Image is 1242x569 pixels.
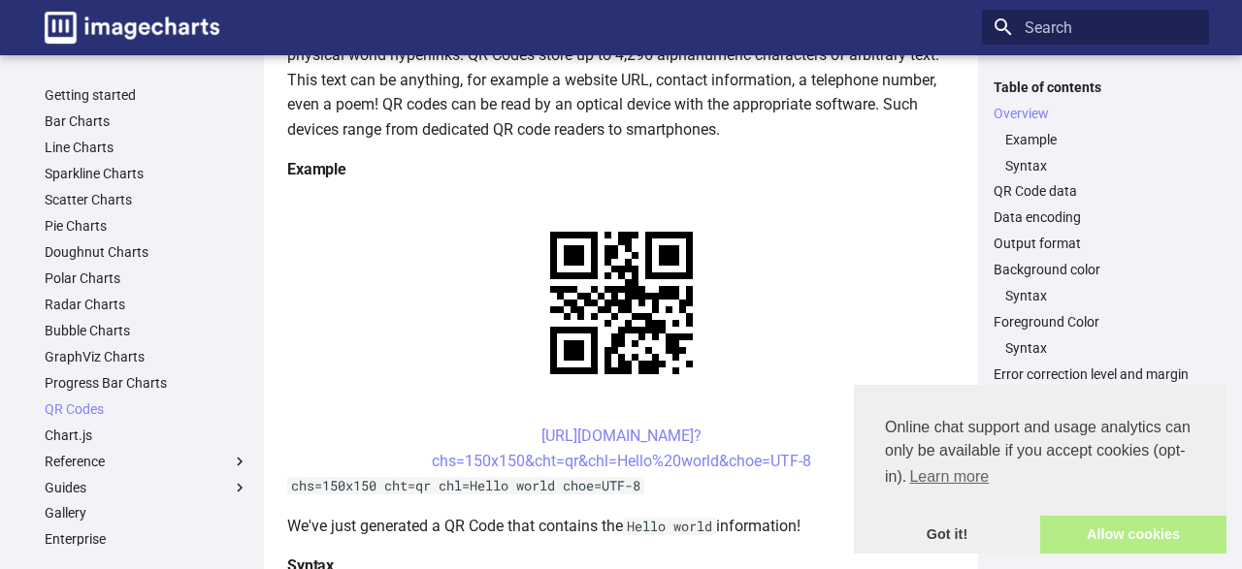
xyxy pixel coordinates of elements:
[854,516,1040,554] a: dismiss cookie message
[1040,516,1226,554] a: allow cookies
[994,287,1197,304] nav: Background color
[1005,131,1197,148] a: Example
[45,322,248,339] a: Bubble Charts
[287,514,955,539] p: We've just generated a QR Code that contains the information!
[45,139,248,156] a: Line Charts
[45,112,248,130] a: Bar Charts
[45,269,248,287] a: Polar Charts
[45,86,248,104] a: Getting started
[45,453,248,470] label: Reference
[45,427,248,444] a: Chart.js
[1005,287,1197,304] a: Syntax
[623,518,716,535] code: Hello world
[45,530,248,548] a: Enterprise
[994,208,1197,226] a: Data encoding
[982,79,1209,384] nav: Table of contents
[45,217,248,235] a: Pie Charts
[994,339,1197,357] nav: Foreground Color
[287,477,644,494] code: chs=150x150 cht=qr chl=Hello world choe=UTF-8
[45,165,248,182] a: Sparkline Charts
[994,365,1197,383] a: Error correction level and margin
[994,313,1197,331] a: Foreground Color
[994,235,1197,252] a: Output format
[45,504,248,522] a: Gallery
[45,296,248,313] a: Radar Charts
[37,4,227,51] a: Image-Charts documentation
[854,385,1226,553] div: cookieconsent
[45,479,248,496] label: Guides
[994,131,1197,174] nav: Overview
[45,374,248,392] a: Progress Bar Charts
[45,191,248,208] a: Scatter Charts
[1005,157,1197,174] a: Syntax
[906,462,992,491] a: learn more about cookies
[982,10,1209,45] input: Search
[994,182,1197,200] a: QR Code data
[45,243,248,261] a: Doughnut Charts
[45,12,219,44] img: logo
[885,416,1195,491] span: Online chat support and usage analytics can only be available if you accept cookies (opt-in).
[516,198,727,408] img: chart
[287,17,955,142] p: QR codes are a popular type of two-dimensional barcode. They are also known as hardlinks or physi...
[994,105,1197,122] a: Overview
[1005,339,1197,357] a: Syntax
[432,427,811,470] a: [URL][DOMAIN_NAME]?chs=150x150&cht=qr&chl=Hello%20world&choe=UTF-8
[45,400,248,418] a: QR Codes
[982,79,1209,96] label: Table of contents
[287,157,955,182] h4: Example
[994,261,1197,278] a: Background color
[45,348,248,365] a: GraphViz Charts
